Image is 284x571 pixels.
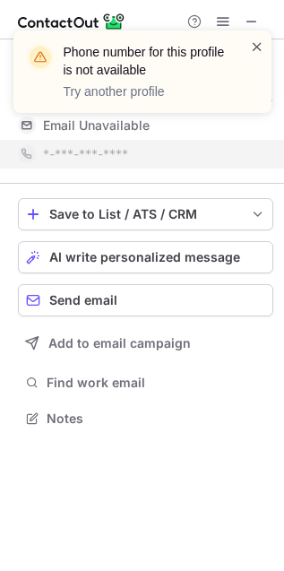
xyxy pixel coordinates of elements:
button: Send email [18,284,273,316]
img: ContactOut v5.3.10 [18,11,125,32]
span: Send email [49,293,117,307]
span: Find work email [47,375,266,391]
button: Add to email campaign [18,327,273,359]
button: Find work email [18,370,273,395]
button: AI write personalized message [18,241,273,273]
span: Add to email campaign [48,336,191,350]
span: Notes [47,411,266,427]
span: AI write personalized message [49,250,240,264]
div: Save to List / ATS / CRM [49,207,242,221]
img: warning [26,43,55,72]
button: save-profile-one-click [18,198,273,230]
p: Try another profile [64,82,228,100]
button: Notes [18,406,273,431]
header: Phone number for this profile is not available [64,43,228,79]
